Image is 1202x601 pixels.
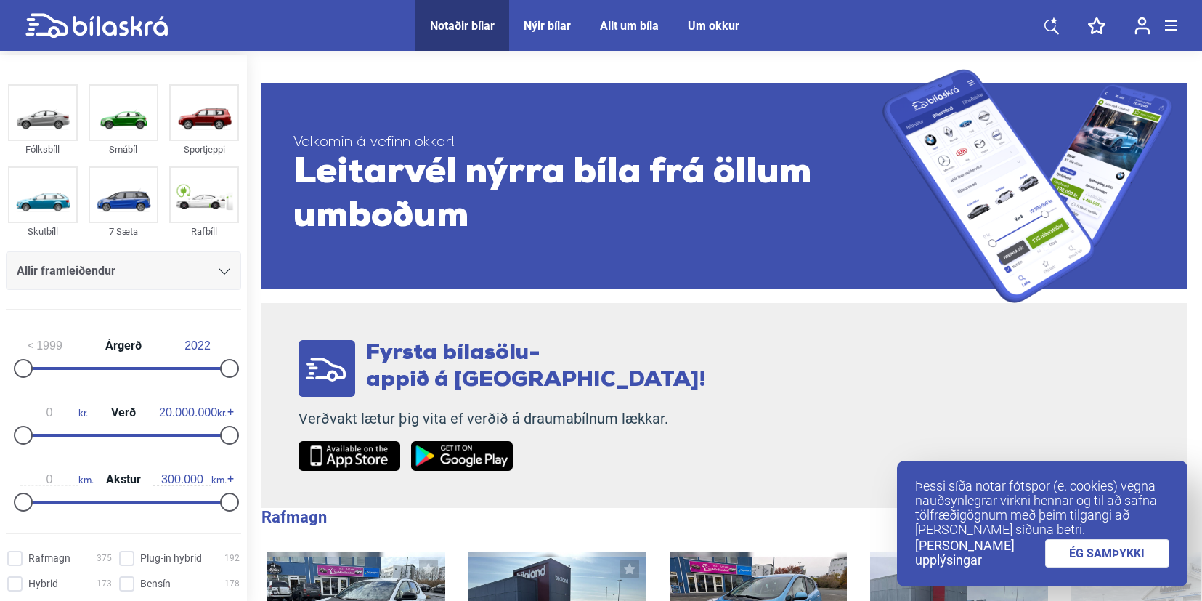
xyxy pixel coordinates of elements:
span: Leitarvél nýrra bíla frá öllum umboðum [293,152,882,239]
span: Árgerð [102,340,145,352]
a: Notaðir bílar [430,19,495,33]
span: Rafmagn [28,551,70,566]
span: 178 [224,576,240,592]
span: Velkomin á vefinn okkar! [293,134,882,152]
span: kr. [159,406,227,419]
a: Velkomin á vefinn okkar!Leitarvél nýrra bíla frá öllum umboðum [261,69,1187,303]
div: 7 Sæta [89,223,158,240]
p: Þessi síða notar fótspor (e. cookies) vegna nauðsynlegrar virkni hennar og til að safna tölfræðig... [915,479,1169,537]
div: Skutbíll [8,223,78,240]
p: Verðvakt lætur þig vita ef verðið á draumabílnum lækkar. [299,410,706,428]
div: Fólksbíll [8,141,78,158]
div: Sportjeppi [169,141,239,158]
span: Verð [107,407,139,419]
span: 192 [224,551,240,566]
a: ÉG SAMÞYKKI [1045,539,1170,568]
span: Akstur [102,474,145,485]
span: km. [153,473,227,486]
img: user-login.svg [1134,17,1150,35]
span: Bensín [140,576,171,592]
span: Fyrsta bílasölu- appið á [GEOGRAPHIC_DATA]! [366,342,706,392]
span: kr. [20,406,88,419]
span: Hybrid [28,576,58,592]
span: Plug-in hybrid [140,551,202,566]
a: Allt um bíla [600,19,659,33]
b: Rafmagn [261,508,327,526]
a: [PERSON_NAME] upplýsingar [915,539,1045,568]
div: Smábíl [89,141,158,158]
div: Rafbíll [169,223,239,240]
span: Allir framleiðendur [17,261,115,281]
span: km. [20,473,94,486]
span: 173 [97,576,112,592]
span: 375 [97,551,112,566]
a: Nýir bílar [524,19,571,33]
a: Um okkur [688,19,739,33]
